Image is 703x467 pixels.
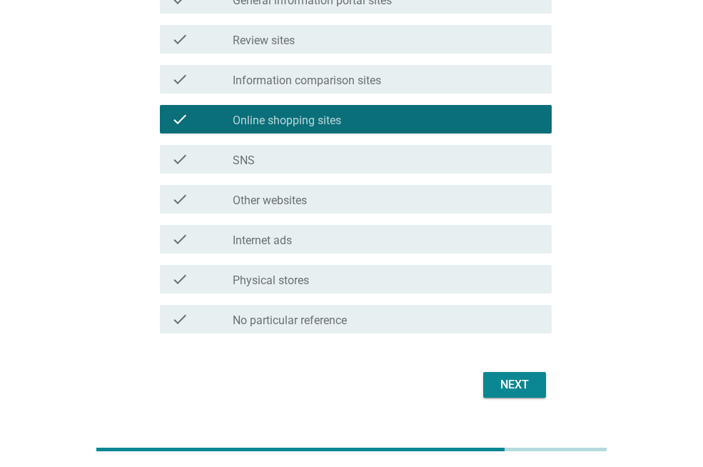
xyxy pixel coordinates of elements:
label: Internet ads [233,233,292,248]
i: check [171,31,188,48]
i: check [171,311,188,328]
label: Information comparison sites [233,74,381,88]
i: check [171,271,188,288]
div: Next [495,376,535,393]
i: check [171,111,188,128]
label: Online shopping sites [233,114,341,128]
i: check [171,71,188,88]
i: check [171,231,188,248]
i: check [171,151,188,168]
label: Review sites [233,34,295,48]
button: Next [483,372,546,398]
i: check [171,191,188,208]
label: Physical stores [233,273,309,288]
label: Other websites [233,194,307,208]
label: No particular reference [233,313,347,328]
label: SNS [233,154,255,168]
